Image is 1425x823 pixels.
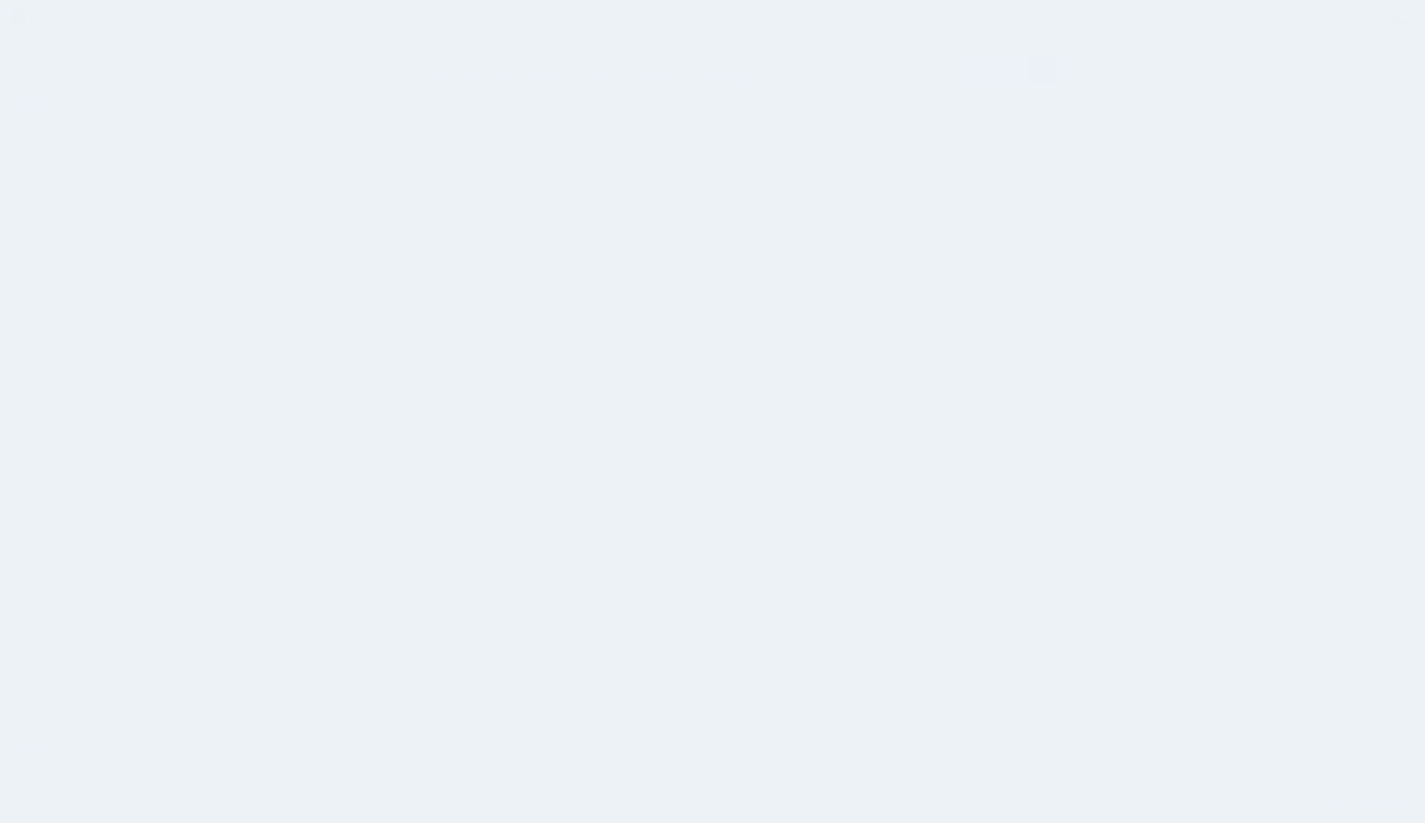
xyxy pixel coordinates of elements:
[26,61,37,71] img: menu.png
[11,8,86,27] img: Missinglettr
[962,57,1029,83] a: Create Post
[1040,68,1045,72] img: arrow-down-white.png
[433,53,511,66] span: Good evening!
[1313,4,1408,32] a: My Account
[433,71,843,85] span: Here's an overview of your activity and recommendations for this workspace.
[1302,795,1412,810] a: Tell us how we can improve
